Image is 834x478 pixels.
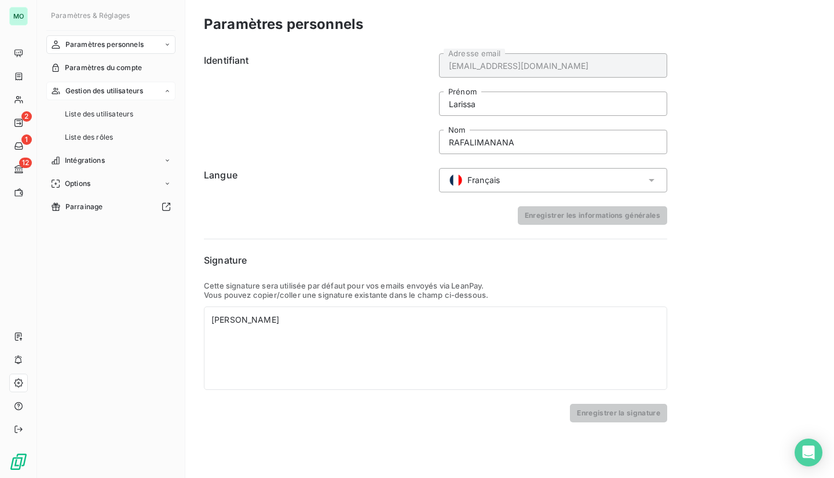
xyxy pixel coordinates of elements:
a: Paramètres du compte [46,59,175,77]
h6: Identifiant [204,53,432,154]
img: Logo LeanPay [9,453,28,471]
span: Options [65,178,90,189]
span: 1 [21,134,32,145]
input: placeholder [439,53,667,78]
span: Paramètres personnels [65,39,144,50]
span: 2 [21,111,32,122]
h3: Paramètres personnels [204,14,363,35]
h6: Langue [204,168,432,192]
span: Intégrations [65,155,105,166]
button: Enregistrer la signature [570,404,667,422]
span: Français [467,174,500,186]
div: [PERSON_NAME] [211,314,660,326]
span: Paramètres & Réglages [51,11,130,20]
span: Liste des utilisateurs [65,109,133,119]
span: Parrainage [65,202,103,212]
input: placeholder [439,92,667,116]
input: placeholder [439,130,667,154]
button: Enregistrer les informations générales [518,206,667,225]
h6: Signature [204,253,667,267]
span: Gestion des utilisateurs [65,86,144,96]
a: Liste des utilisateurs [60,105,175,123]
a: Liste des rôles [60,128,175,147]
span: Liste des rôles [65,132,113,143]
a: Parrainage [46,198,175,216]
div: MO [9,7,28,25]
span: 12 [19,158,32,168]
p: Vous pouvez copier/coller une signature existante dans le champ ci-dessous. [204,290,667,300]
span: Paramètres du compte [65,63,142,73]
p: Cette signature sera utilisée par défaut pour vos emails envoyés via LeanPay. [204,281,667,290]
div: Open Intercom Messenger [795,439,822,466]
